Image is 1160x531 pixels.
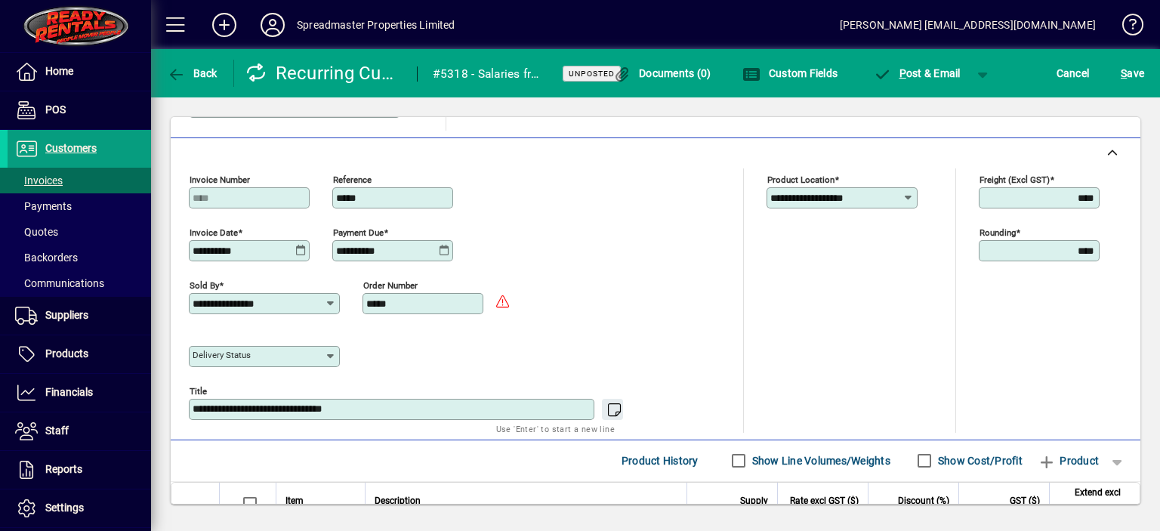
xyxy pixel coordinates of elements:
[980,174,1050,184] mat-label: Freight (excl GST)
[767,174,835,184] mat-label: Product location
[935,453,1023,468] label: Show Cost/Profit
[45,424,69,437] span: Staff
[8,193,151,219] a: Payments
[569,69,615,79] span: Unposted
[190,385,207,396] mat-label: Title
[15,226,58,238] span: Quotes
[8,270,151,296] a: Communications
[980,227,1016,237] mat-label: Rounding
[8,335,151,373] a: Products
[8,91,151,129] a: POS
[193,350,251,360] mat-label: Delivery status
[1030,447,1106,474] button: Product
[248,11,297,39] button: Profile
[151,60,234,87] app-page-header-button: Back
[297,13,455,37] div: Spreadmaster Properties Limited
[200,11,248,39] button: Add
[285,492,304,509] span: Item
[15,174,63,187] span: Invoices
[333,227,384,237] mat-label: Payment due
[740,492,768,509] span: Supply
[8,489,151,527] a: Settings
[375,492,421,509] span: Description
[8,451,151,489] a: Reports
[873,67,961,79] span: ost & Email
[190,227,238,237] mat-label: Invoice date
[840,13,1096,37] div: [PERSON_NAME] [EMAIL_ADDRESS][DOMAIN_NAME]
[1117,60,1148,87] button: Save
[8,245,151,270] a: Backorders
[45,309,88,321] span: Suppliers
[433,62,544,86] div: #5318 - Salaries from [DATE] to [DATE]
[1121,67,1127,79] span: S
[1010,492,1040,509] span: GST ($)
[1111,3,1141,52] a: Knowledge Base
[167,67,217,79] span: Back
[363,279,418,290] mat-label: Order number
[613,67,711,79] span: Documents (0)
[45,103,66,116] span: POS
[190,279,219,290] mat-label: Sold by
[333,174,372,184] mat-label: Reference
[163,60,221,87] button: Back
[899,67,906,79] span: P
[1038,449,1099,473] span: Product
[496,420,615,437] mat-hint: Use 'Enter' to start a new line
[739,60,841,87] button: Custom Fields
[245,61,402,85] div: Recurring Customer Invoice
[8,53,151,91] a: Home
[742,67,838,79] span: Custom Fields
[8,374,151,412] a: Financials
[609,60,715,87] button: Documents (0)
[8,219,151,245] a: Quotes
[790,492,859,509] span: Rate excl GST ($)
[15,252,78,264] span: Backorders
[8,297,151,335] a: Suppliers
[898,492,949,509] span: Discount (%)
[8,412,151,450] a: Staff
[1059,484,1121,517] span: Extend excl GST ($)
[45,502,84,514] span: Settings
[45,386,93,398] span: Financials
[749,453,890,468] label: Show Line Volumes/Weights
[615,447,705,474] button: Product History
[1121,61,1144,85] span: ave
[15,200,72,212] span: Payments
[8,168,151,193] a: Invoices
[1053,60,1094,87] button: Cancel
[190,174,250,184] mat-label: Invoice number
[622,449,699,473] span: Product History
[45,65,73,77] span: Home
[45,347,88,360] span: Products
[45,463,82,475] span: Reports
[45,142,97,154] span: Customers
[1057,61,1090,85] span: Cancel
[15,277,104,289] span: Communications
[865,60,968,87] button: Post & Email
